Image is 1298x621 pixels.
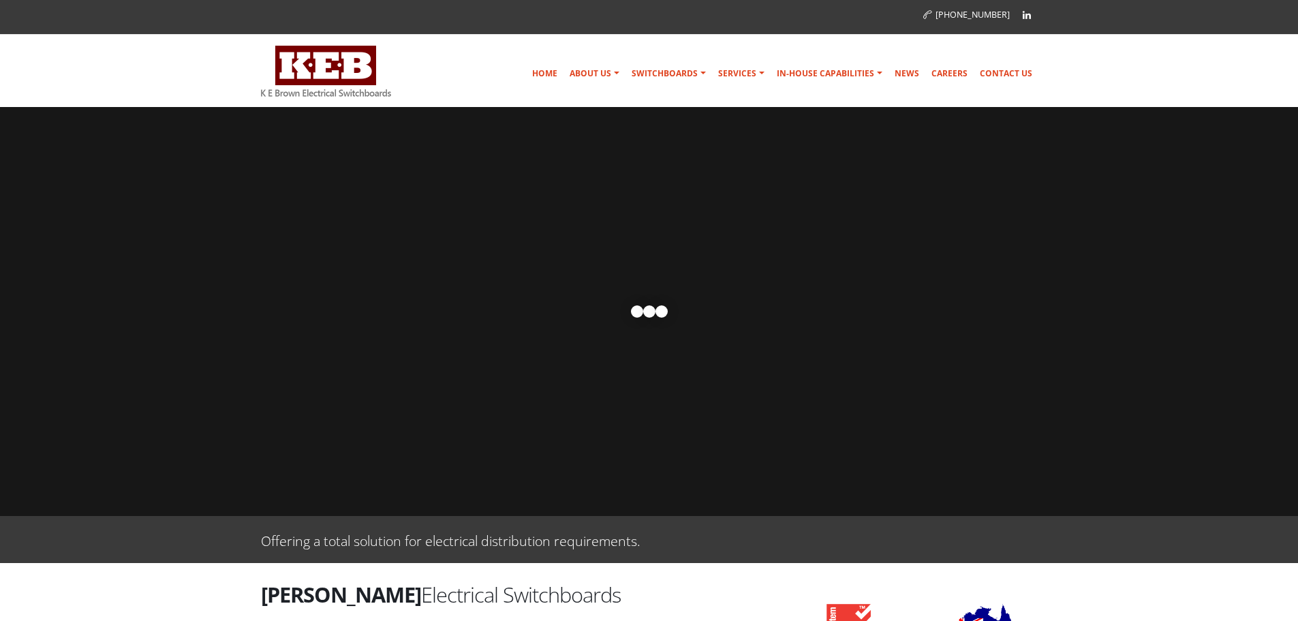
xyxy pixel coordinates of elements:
a: Linkedin [1017,5,1037,25]
a: About Us [564,60,625,87]
p: Offering a total solution for electrical distribution requirements. [261,530,640,549]
a: Careers [926,60,973,87]
a: Services [713,60,770,87]
a: Switchboards [626,60,711,87]
a: Contact Us [974,60,1038,87]
a: News [889,60,925,87]
strong: [PERSON_NAME] [261,580,421,609]
a: Home [527,60,563,87]
a: In-house Capabilities [771,60,888,87]
h2: Electrical Switchboards [261,580,772,609]
img: K E Brown Electrical Switchboards [261,46,391,97]
a: [PHONE_NUMBER] [923,9,1010,20]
